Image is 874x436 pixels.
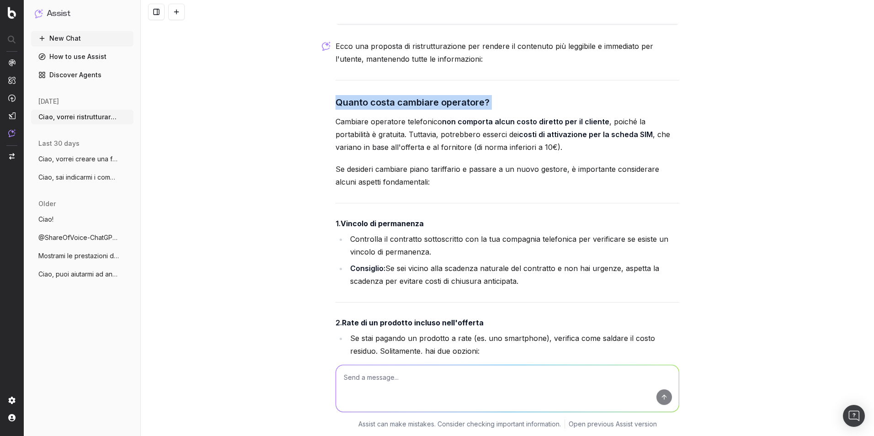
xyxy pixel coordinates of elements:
button: Ciao, puoi aiutarmi ad analizzare il tem [31,267,133,282]
p: Ecco una proposta di ristrutturazione per rendere il contenuto più leggibile e immediato per l'ut... [336,40,679,65]
img: Setting [8,397,16,404]
h1: Assist [47,7,70,20]
li: Se sei vicino alla scadenza naturale del contratto e non hai urgenze, aspetta la scadenza per evi... [347,262,679,287]
img: My account [8,414,16,421]
span: Ciao, vorrei ristrutturare parte del con [38,112,119,122]
button: @ShareOfVoice-ChatGPT riesci a dirmi per [31,230,133,245]
li: Controlla il contratto sottoscritto con la tua compagnia telefonica per verificare se esiste un v... [347,233,679,258]
span: @ShareOfVoice-ChatGPT riesci a dirmi per [38,233,119,242]
img: Analytics [8,59,16,66]
strong: Vincolo di permanenza [341,219,424,228]
img: Botify logo [8,7,16,19]
strong: Rate di un prodotto incluso nell'offerta [342,318,484,327]
button: Ciao, sai indicarmi i competitor di assi [31,170,133,185]
span: Ciao! [38,215,53,224]
span: Mostrami le prestazioni delle parole chi [38,251,119,261]
span: Ciao, vorrei creare una faq su questo ar [38,154,119,164]
button: Ciao, vorrei creare una faq su questo ar [31,152,133,166]
img: Botify assist logo [322,42,330,51]
strong: costi di attivazione per la scheda SIM [519,130,653,139]
h4: 1. [336,218,679,229]
img: Activation [8,94,16,102]
a: Discover Agents [31,68,133,82]
button: New Chat [31,31,133,46]
img: Assist [8,129,16,137]
img: Intelligence [8,76,16,84]
p: Cambiare operatore telefonico , poiché la portabilità è gratuita. Tuttavia, potrebbero esserci de... [336,115,679,154]
button: Ciao! [31,212,133,227]
span: Ciao, puoi aiutarmi ad analizzare il tem [38,270,119,279]
div: Open Intercom Messenger [843,405,865,427]
img: Switch project [9,153,15,160]
p: Se desideri cambiare piano tariffario e passare a un nuovo gestore, è importante considerare alcu... [336,163,679,188]
span: last 30 days [38,139,80,148]
p: Assist can make mistakes. Consider checking important information. [358,420,561,429]
strong: Consiglio: [350,264,385,273]
strong: non comporta alcun costo diretto per il cliente [442,117,609,126]
a: Open previous Assist version [569,420,657,429]
button: Ciao, vorrei ristrutturare parte del con [31,110,133,124]
span: [DATE] [38,97,59,106]
img: Studio [8,112,16,119]
button: Assist [35,7,130,20]
button: Mostrami le prestazioni delle parole chi [31,249,133,263]
li: Se stai pagando un prodotto a rate (es. uno smartphone), verifica come saldare il costo residuo. ... [347,332,679,392]
h3: Quanto costa cambiare operatore? [336,95,679,110]
img: Assist [35,9,43,18]
a: How to use Assist [31,49,133,64]
span: Ciao, sai indicarmi i competitor di assi [38,173,119,182]
span: older [38,199,56,208]
h4: 2. [336,317,679,328]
